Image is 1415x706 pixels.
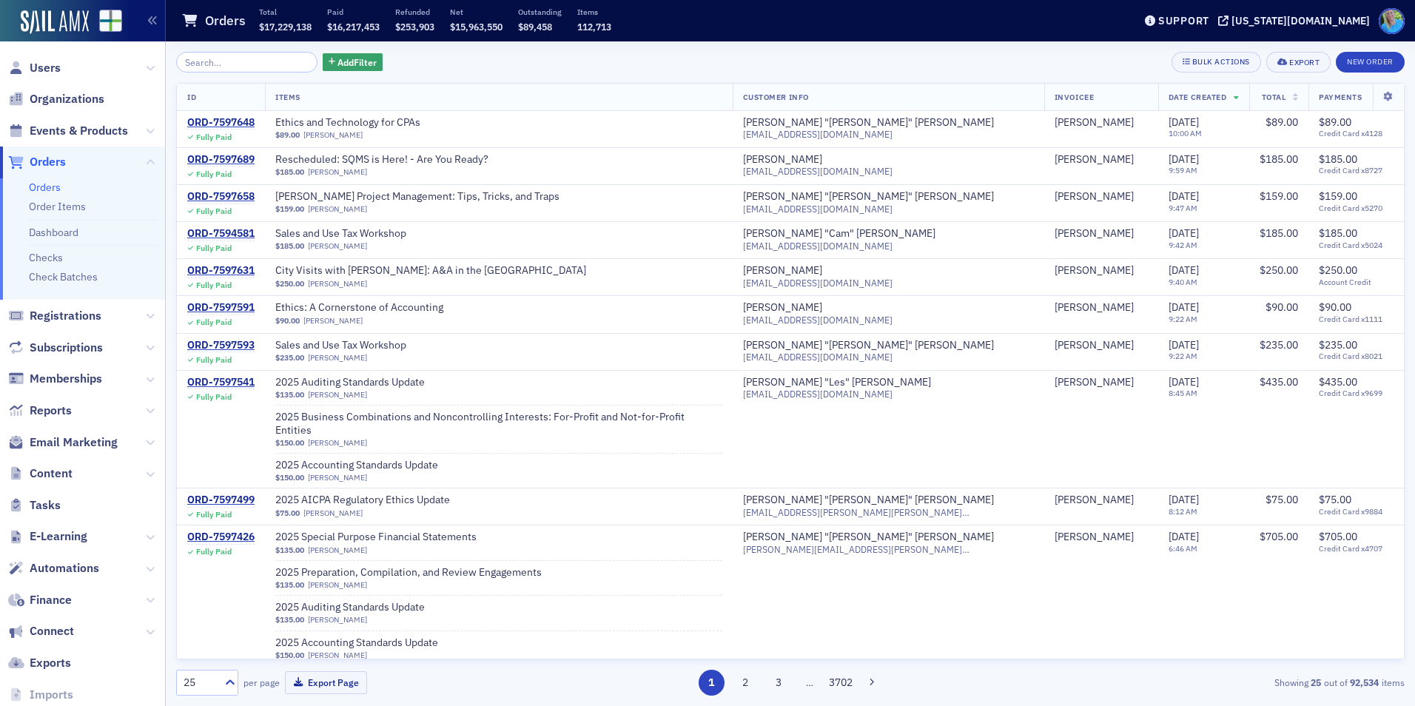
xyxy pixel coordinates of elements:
label: per page [243,676,280,689]
a: [PERSON_NAME] [1055,376,1134,389]
span: $235.00 [1319,338,1357,352]
span: [DATE] [1169,375,1199,389]
span: [EMAIL_ADDRESS][DOMAIN_NAME] [743,129,893,140]
span: $185.00 [275,167,304,177]
div: [PERSON_NAME] "[PERSON_NAME]" [PERSON_NAME] [743,339,994,352]
a: [PERSON_NAME] [1055,339,1134,352]
a: Users [8,60,61,76]
span: Credit Card x8021 [1319,352,1394,361]
span: [EMAIL_ADDRESS][DOMAIN_NAME] [743,352,893,363]
span: $16,217,453 [327,21,380,33]
span: $250.00 [1260,263,1298,277]
span: $185.00 [1319,226,1357,240]
span: [DATE] [1169,263,1199,277]
span: Subscriptions [30,340,103,356]
span: George Yeager [1055,153,1148,167]
a: 2025 AICPA Regulatory Ethics Update [275,494,462,507]
span: Invoicee [1055,92,1094,102]
span: $135.00 [275,580,304,590]
span: Shane Morris [1055,531,1148,544]
div: ORD-7597593 [187,339,255,352]
span: [DATE] [1169,226,1199,240]
span: $135.00 [275,615,304,625]
span: $150.00 [275,438,304,448]
span: $90.00 [275,316,300,326]
a: Dashboard [29,226,78,239]
span: Ethics: A Cornerstone of Accounting [275,301,462,315]
a: [PERSON_NAME] [1055,301,1134,315]
span: $253,903 [395,21,434,33]
span: $705.00 [1260,530,1298,543]
p: Net [450,7,503,17]
span: [EMAIL_ADDRESS][DOMAIN_NAME] [743,204,893,215]
a: Connect [8,623,74,639]
a: [PERSON_NAME] [308,390,367,400]
button: Bulk Actions [1172,52,1261,73]
a: 2025 Preparation, Compilation, and Review Engagements [275,566,542,579]
div: Fully Paid [196,132,232,142]
a: [PERSON_NAME] [1055,264,1134,278]
a: New Order [1336,54,1405,67]
time: 10:00 AM [1169,128,1202,138]
a: [PERSON_NAME] [1055,494,1134,507]
span: Reports [30,403,72,419]
span: [DATE] [1169,530,1199,543]
span: Cam Strickland [1055,227,1148,241]
a: [PERSON_NAME] [308,353,367,363]
a: [PERSON_NAME] "[PERSON_NAME]" [PERSON_NAME] [743,116,994,130]
span: Exports [30,655,71,671]
span: $185.00 [1319,152,1357,166]
span: $185.00 [275,241,304,251]
span: Date Created [1169,92,1226,102]
span: Profile [1379,8,1405,34]
span: Surgent's Project Management: Tips, Tricks, and Traps [275,190,559,204]
span: Credit Card x5270 [1319,204,1394,213]
a: ORD-7597591 [187,301,255,315]
a: ORD-7597499 [187,494,255,507]
a: Sales and Use Tax Workshop [275,339,462,352]
button: 3702 [828,670,854,696]
span: Credit Card x1111 [1319,315,1394,324]
span: $185.00 [1260,226,1298,240]
div: [PERSON_NAME] "[PERSON_NAME]" [PERSON_NAME] [743,531,994,544]
span: Credit Card x9884 [1319,507,1394,517]
a: ORD-7597426 [187,531,255,544]
span: [DATE] [1169,338,1199,352]
div: [PERSON_NAME] "Les" [PERSON_NAME] [743,376,931,389]
p: Outstanding [518,7,562,17]
span: $250.00 [275,279,304,289]
span: $89,458 [518,21,552,33]
span: Mary Ann Woods [1055,301,1148,315]
input: Search… [176,52,317,73]
span: Email Marketing [30,434,118,451]
span: [EMAIL_ADDRESS][PERSON_NAME][PERSON_NAME][DOMAIN_NAME] [743,507,1034,518]
div: [PERSON_NAME] [1055,153,1134,167]
a: Events & Products [8,123,128,139]
div: 25 [184,675,216,690]
a: E-Learning [8,528,87,545]
span: $15,963,550 [450,21,503,33]
a: [PERSON_NAME] [1055,190,1134,204]
div: [PERSON_NAME] [1055,227,1134,241]
span: 2025 Accounting Standards Update [275,636,462,650]
div: Fully Paid [196,547,232,557]
button: Export [1266,52,1331,73]
a: ORD-7597658 [187,190,255,204]
span: Ethics and Technology for CPAs [275,116,462,130]
a: Imports [8,687,73,703]
a: [PERSON_NAME] [743,153,822,167]
span: $75.00 [1319,493,1351,506]
span: Organizations [30,91,104,107]
span: E-Learning [30,528,87,545]
a: Rescheduled: SQMS is Here! - Are You Ready? [275,153,488,167]
a: [PERSON_NAME] "[PERSON_NAME]" [PERSON_NAME] [743,494,994,507]
a: [PERSON_NAME] [743,301,822,315]
div: [PERSON_NAME] "Cam" [PERSON_NAME] [743,227,935,241]
a: [PERSON_NAME] [308,438,367,448]
a: [PERSON_NAME] [308,473,367,483]
span: $90.00 [1319,300,1351,314]
div: Bulk Actions [1192,58,1250,66]
a: [PERSON_NAME] "[PERSON_NAME]" [PERSON_NAME] [743,190,994,204]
